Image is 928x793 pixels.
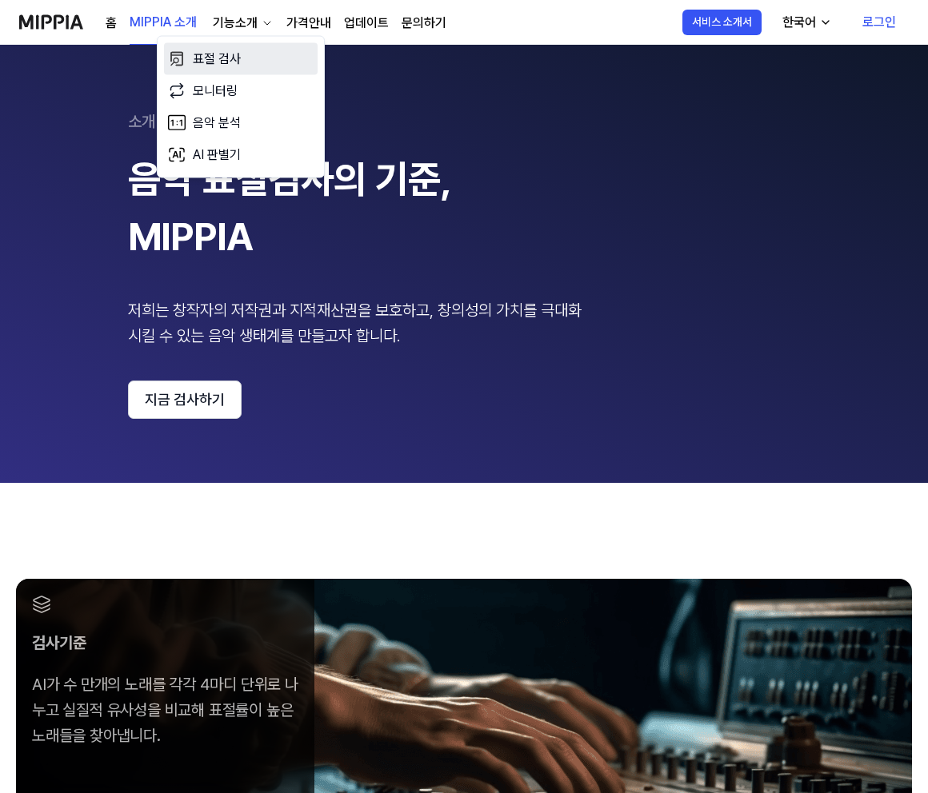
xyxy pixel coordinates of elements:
div: 한국어 [779,13,819,32]
a: 홈 [106,14,117,33]
button: 서비스 소개서 [682,10,762,35]
div: 기능소개 [210,14,261,33]
a: 음악 분석 [164,107,318,139]
button: 한국어 [770,6,842,38]
div: 소개 [128,109,800,134]
a: 문의하기 [402,14,446,33]
button: 지금 검사하기 [128,381,242,419]
a: 업데이트 [344,14,389,33]
a: MIPPIA 소개 [130,1,197,45]
button: 기능소개 [210,14,274,33]
a: 표절 검사 [164,43,318,75]
div: 음악 표절검사의 기준, MIPPIA [128,150,592,265]
a: 가격안내 [286,14,331,33]
div: 검사기준 [32,630,298,656]
a: 지금 검사하기 [128,381,800,419]
div: AI가 수 만개의 노래를 각각 4마디 단위로 나누고 실질적 유사성을 비교해 표절률이 높은 노래들을 찾아냅니다. [32,671,298,748]
a: 모니터링 [164,75,318,107]
div: 저희는 창작자의 저작권과 지적재산권을 보호하고, 창의성의 가치를 극대화 시킬 수 있는 음악 생태계를 만들고자 합니다. [128,297,592,349]
a: AI 판별기 [164,139,318,171]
